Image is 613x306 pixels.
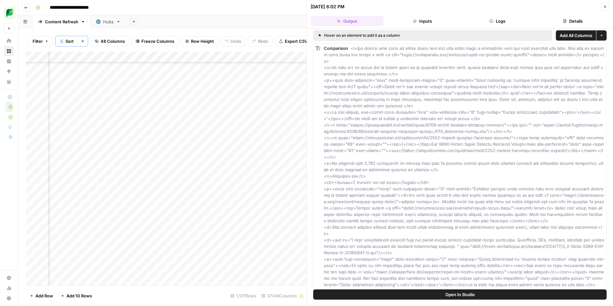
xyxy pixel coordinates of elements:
span: Comparison [324,46,348,51]
span: Freeze Columns [141,38,174,44]
button: Open In Studio [313,289,607,300]
button: Add 10 Rows [57,291,96,301]
span: Row Height [191,38,214,44]
a: Insights [4,56,14,66]
button: Filter [28,36,53,46]
span: Sort [65,38,74,44]
a: Your Data [4,77,14,87]
a: Hubs [91,15,126,28]
button: Add All Columns [556,30,596,41]
a: Content Refresh [33,15,91,28]
span: Undo [231,38,241,44]
div: Content Refresh [45,19,78,25]
span: Add All Columns [560,32,592,39]
button: Row Height [181,36,218,46]
span: Export CSV [285,38,307,44]
button: Add Row [26,291,57,301]
div: 1 [60,39,64,44]
button: Freeze Columns [132,36,178,46]
div: [DATE] 6:02 PM [311,4,344,10]
div: Hubs [103,19,114,25]
button: 48 Columns [91,36,129,46]
img: SproutSocial Logo [4,7,15,19]
button: Redo [248,36,272,46]
span: 48 Columns [101,38,125,44]
a: Settings [4,273,14,283]
span: 1 [61,39,63,44]
button: Help + Support [4,293,14,303]
span: Add Row [35,293,53,299]
span: Open In Studio [445,291,475,298]
button: Undo [221,36,246,46]
button: Export CSV [275,36,312,46]
span: Add 10 Rows [66,293,92,299]
button: 1Sort [56,36,78,46]
div: 37/48 Columns [259,291,306,301]
div: 1,517 Rows [228,291,259,301]
a: Opportunities [4,66,14,77]
button: Logs [461,16,534,26]
span: Redo [258,38,268,44]
button: Workspace: SproutSocial [4,5,14,21]
button: Inputs [386,16,459,26]
a: Browse [4,46,14,56]
span: Filter [33,38,43,44]
button: Details [536,16,609,26]
button: Output [311,16,383,26]
a: Home [4,36,14,46]
div: Hover on an element to add it as a column [318,33,473,38]
a: Usage [4,283,14,293]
